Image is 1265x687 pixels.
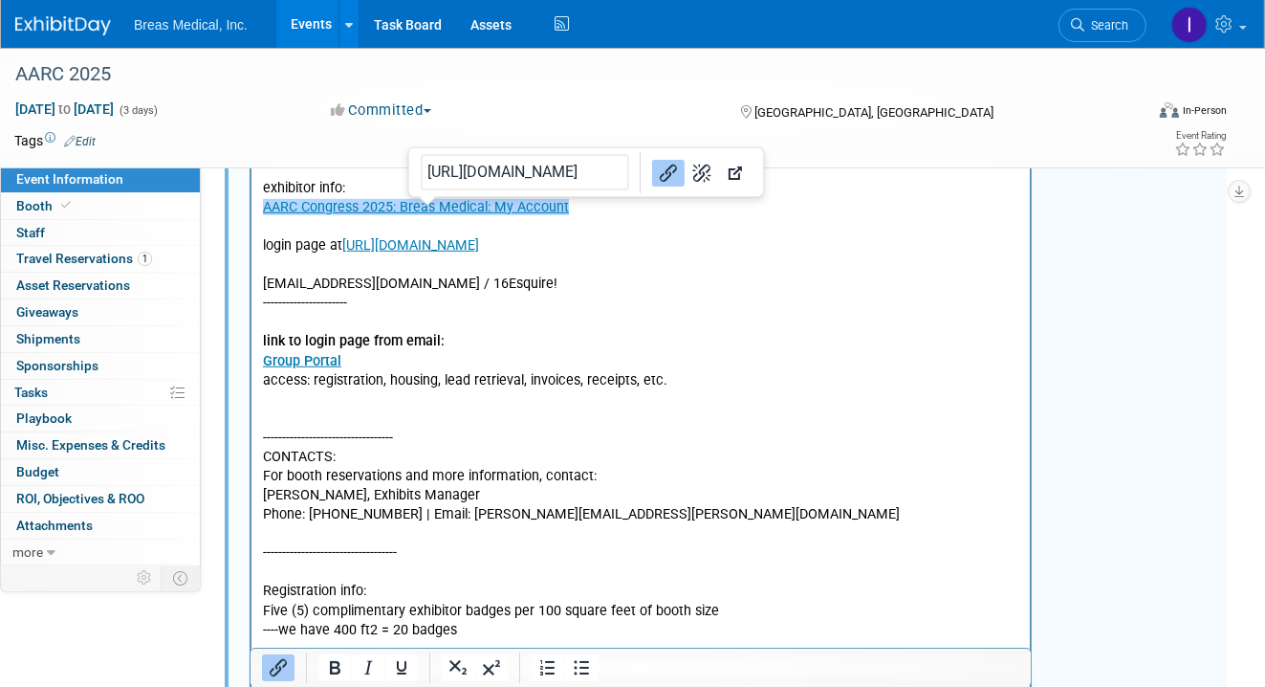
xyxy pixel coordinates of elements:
[565,654,598,681] button: Bullet list
[14,100,115,118] span: [DATE] [DATE]
[442,654,474,681] button: Subscript
[64,135,96,148] a: Edit
[385,654,418,681] button: Underline
[16,331,80,346] span: Shipments
[16,277,130,293] span: Asset Reservations
[1,380,200,406] a: Tasks
[1,486,200,512] a: ROI, Objectives & ROO
[1049,100,1227,128] div: Event Format
[12,544,43,560] span: more
[325,100,439,121] button: Committed
[55,101,74,117] span: to
[652,159,685,186] button: Link
[1,406,200,432] a: Playbook
[1182,103,1227,118] div: In-Person
[1,166,200,192] a: Event Information
[475,654,508,681] button: Superscript
[1058,9,1146,42] a: Search
[1,273,200,299] a: Asset Reservations
[1,299,200,325] a: Giveaways
[754,105,993,120] span: [GEOGRAPHIC_DATA], [GEOGRAPHIC_DATA]
[318,654,351,681] button: Bold
[134,17,248,33] span: Breas Medical, Inc.
[14,131,96,150] td: Tags
[16,518,93,533] span: Attachments
[262,654,294,681] button: Insert/edit link
[1171,7,1208,43] img: Inga Dolezar
[16,437,165,453] span: Misc. Expenses & Credits
[532,654,564,681] button: Numbered list
[16,304,78,320] span: Giveaways
[61,200,71,211] i: Booth reservation complete
[1174,131,1226,141] div: Event Rating
[1,326,200,352] a: Shipments
[1,246,200,272] a: Travel Reservations1
[16,491,144,506] span: ROI, Objectives & ROO
[16,198,75,213] span: Booth
[128,565,162,590] td: Personalize Event Tab Strip
[138,252,152,266] span: 1
[1,513,200,539] a: Attachments
[1,540,200,565] a: more
[1084,18,1128,33] span: Search
[16,225,45,240] span: Staff
[16,171,123,187] span: Event Information
[16,464,59,479] span: Budget
[16,251,152,266] span: Travel Reservations
[421,154,629,190] input: Link
[1,193,200,219] a: Booth
[118,104,158,117] span: (3 days)
[1,432,200,458] a: Misc. Expenses & Credits
[16,410,72,426] span: Playbook
[1,220,200,246] a: Staff
[15,16,111,35] img: ExhibitDay
[16,358,98,373] span: Sponsorships
[719,159,752,186] button: Open link
[352,654,384,681] button: Italic
[1160,102,1179,118] img: Format-Inperson.png
[686,159,718,186] button: Remove link
[14,385,48,400] span: Tasks
[1,353,200,379] a: Sponsorships
[1,459,200,485] a: Budget
[9,57,1123,92] div: AARC 2025
[162,565,201,590] td: Toggle Event Tabs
